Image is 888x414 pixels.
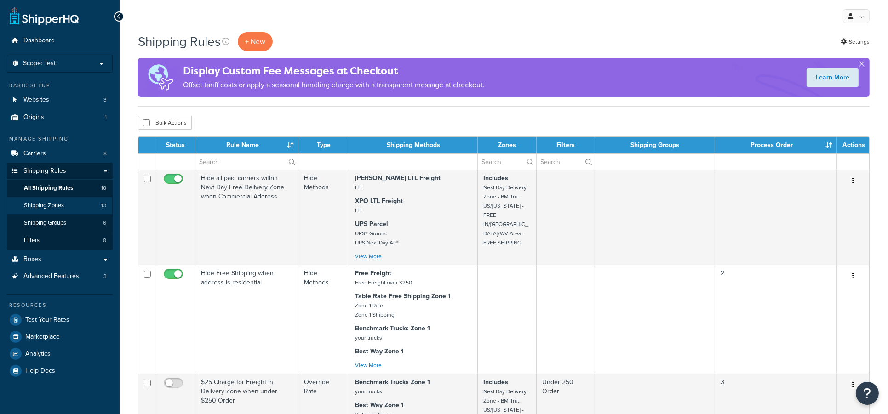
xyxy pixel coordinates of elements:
[355,219,388,229] strong: UPS Parcel
[7,329,113,345] a: Marketplace
[355,268,391,278] strong: Free Freight
[195,265,298,374] td: Hide Free Shipping when address is residential
[101,202,106,210] span: 13
[349,137,478,153] th: Shipping Methods
[103,272,107,280] span: 3
[483,183,528,247] small: Next Day Delivery Zone - BM Tru... US/[US_STATE] - FREE IN/[GEOGRAPHIC_DATA]/WV Area - FREE SHIPPING
[7,91,113,108] li: Websites
[298,137,349,153] th: Type
[7,82,113,90] div: Basic Setup
[24,219,66,227] span: Shipping Groups
[595,137,715,153] th: Shipping Groups
[355,346,404,356] strong: Best Way Zone 1
[7,180,113,197] li: All Shipping Rules
[7,145,113,162] a: Carriers 8
[7,215,113,232] a: Shipping Groups 6
[103,237,106,244] span: 8
[7,301,113,309] div: Resources
[7,251,113,268] a: Boxes
[25,367,55,375] span: Help Docs
[355,377,430,387] strong: Benchmark Trucks Zone 1
[355,229,399,247] small: UPS® Ground UPS Next Day Air®
[7,232,113,249] a: Filters 8
[7,135,113,143] div: Manage Shipping
[355,387,382,396] small: your trucks
[195,154,298,170] input: Search
[103,96,107,104] span: 3
[7,363,113,379] a: Help Docs
[483,173,508,183] strong: Includes
[23,272,79,280] span: Advanced Features
[24,184,73,192] span: All Shipping Rules
[7,232,113,249] li: Filters
[101,184,106,192] span: 10
[355,323,430,333] strong: Benchmark Trucks Zone 1
[23,113,44,121] span: Origins
[355,196,403,206] strong: XPO LTL Freight
[537,137,596,153] th: Filters
[355,334,382,342] small: your trucks
[7,312,113,328] a: Test Your Rates
[183,63,485,79] h4: Display Custom Fee Messages at Checkout
[355,278,412,287] small: Free Freight over $250
[7,346,113,362] a: Analytics
[298,265,349,374] td: Hide Methods
[7,268,113,285] li: Advanced Features
[355,252,382,261] a: View More
[23,167,66,175] span: Shipping Rules
[478,137,537,153] th: Zones
[24,202,64,210] span: Shipping Zones
[156,137,195,153] th: Status
[837,137,869,153] th: Actions
[7,32,113,49] a: Dashboard
[478,154,536,170] input: Search
[7,197,113,214] li: Shipping Zones
[537,154,595,170] input: Search
[298,170,349,265] td: Hide Methods
[138,33,221,51] h1: Shipping Rules
[7,197,113,214] a: Shipping Zones 13
[841,35,870,48] a: Settings
[23,150,46,158] span: Carriers
[483,377,508,387] strong: Includes
[25,350,51,358] span: Analytics
[183,79,485,91] p: Offset tariff costs or apply a seasonal handling charge with a transparent message at checkout.
[7,268,113,285] a: Advanced Features 3
[355,361,382,369] a: View More
[103,219,106,227] span: 6
[807,68,859,87] a: Learn More
[103,150,107,158] span: 8
[7,163,113,250] li: Shipping Rules
[23,60,56,68] span: Scope: Test
[7,163,113,180] a: Shipping Rules
[7,109,113,126] li: Origins
[138,58,183,97] img: duties-banner-06bc72dcb5fe05cb3f9472aba00be2ae8eb53ab6f0d8bb03d382ba314ac3c341.png
[195,137,298,153] th: Rule Name : activate to sort column ascending
[138,116,192,130] button: Bulk Actions
[7,180,113,197] a: All Shipping Rules 10
[238,32,273,51] p: + New
[7,145,113,162] li: Carriers
[7,91,113,108] a: Websites 3
[195,170,298,265] td: Hide all paid carriers within Next Day Free Delivery Zone when Commercial Address
[7,215,113,232] li: Shipping Groups
[355,301,395,319] small: Zone 1 Rate Zone 1 Shipping
[715,265,837,374] td: 2
[23,255,41,263] span: Boxes
[7,109,113,126] a: Origins 1
[355,400,404,410] strong: Best Way Zone 1
[715,137,837,153] th: Process Order : activate to sort column ascending
[355,173,441,183] strong: [PERSON_NAME] LTL Freight
[25,333,60,341] span: Marketplace
[23,96,49,104] span: Websites
[355,291,451,301] strong: Table Rate Free Shipping Zone 1
[856,382,879,405] button: Open Resource Center
[355,183,363,192] small: LTL
[24,237,40,244] span: Filters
